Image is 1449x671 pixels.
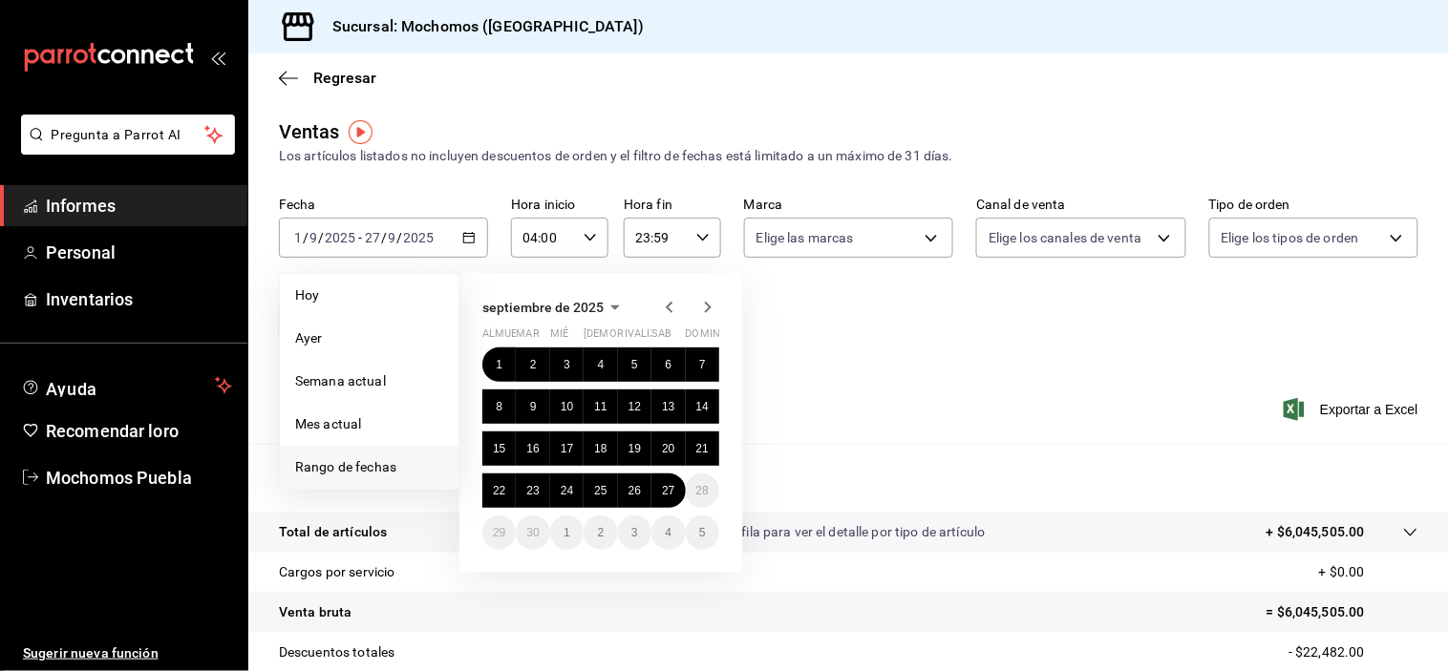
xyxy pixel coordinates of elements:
button: 4 de octubre de 2025 [651,515,685,550]
font: 3 [564,358,570,371]
font: 27 [662,484,674,497]
button: 8 de septiembre de 2025 [482,389,516,424]
button: 30 de septiembre de 2025 [516,515,549,550]
abbr: 8 de septiembre de 2025 [496,400,502,413]
font: Pregunta a Parrot AI [52,127,181,142]
button: 23 de septiembre de 2025 [516,473,549,508]
button: 18 de septiembre de 2025 [584,431,617,466]
abbr: jueves [584,327,696,347]
input: -- [293,230,303,245]
font: 22 [493,484,505,497]
font: septiembre de 2025 [482,300,604,315]
abbr: 12 de septiembre de 2025 [629,400,641,413]
font: / [381,230,387,245]
font: 30 [526,526,539,539]
button: 7 de septiembre de 2025 [686,347,719,382]
font: Personal [46,242,116,262]
img: Marcador de información sobre herramientas [349,120,373,144]
font: Canal de venta [976,198,1066,213]
abbr: martes [516,327,539,347]
button: abrir_cajón_menú [210,50,225,65]
abbr: 10 de septiembre de 2025 [561,400,573,413]
font: / [303,230,309,245]
button: Exportar a Excel [1288,398,1418,421]
font: [DEMOGRAPHIC_DATA] [584,327,696,340]
input: ---- [403,230,436,245]
input: -- [309,230,318,245]
button: 9 de septiembre de 2025 [516,389,549,424]
abbr: 3 de septiembre de 2025 [564,358,570,371]
font: 12 [629,400,641,413]
abbr: 11 de septiembre de 2025 [594,400,607,413]
font: Total de artículos [279,524,387,539]
font: 5 [631,358,638,371]
button: 29 de septiembre de 2025 [482,515,516,550]
abbr: 28 de septiembre de 2025 [696,484,709,497]
abbr: 27 de septiembre de 2025 [662,484,674,497]
abbr: 25 de septiembre de 2025 [594,484,607,497]
button: 15 de septiembre de 2025 [482,431,516,466]
button: 1 de octubre de 2025 [550,515,584,550]
font: 13 [662,400,674,413]
font: / [397,230,403,245]
font: Hoy [295,287,319,303]
button: 26 de septiembre de 2025 [618,473,651,508]
font: 20 [662,442,674,455]
font: Ayer [295,330,323,346]
abbr: 13 de septiembre de 2025 [662,400,674,413]
font: 23 [526,484,539,497]
abbr: viernes [618,327,671,347]
abbr: 1 de octubre de 2025 [564,526,570,539]
button: 22 de septiembre de 2025 [482,473,516,508]
input: ---- [324,230,356,245]
font: Da clic en la fila para ver el detalle por tipo de artículo [669,524,986,539]
abbr: 5 de septiembre de 2025 [631,358,638,371]
font: Rango de fechas [295,459,396,474]
abbr: 19 de septiembre de 2025 [629,442,641,455]
font: Recomendar loro [46,421,179,441]
font: Elige las marcas [756,230,854,245]
abbr: 4 de septiembre de 2025 [598,358,605,371]
abbr: 6 de septiembre de 2025 [665,358,671,371]
font: Mes actual [295,416,361,431]
font: 8 [496,400,502,413]
font: 2 [598,526,605,539]
abbr: 17 de septiembre de 2025 [561,442,573,455]
font: 28 [696,484,709,497]
font: Venta bruta [279,604,352,619]
font: - $22,482.00 [1289,644,1365,660]
font: = $6,045,505.00 [1267,604,1365,619]
font: Descuentos totales [279,644,394,660]
font: 19 [629,442,641,455]
font: Elige los canales de venta [989,230,1141,245]
font: 4 [665,526,671,539]
button: 6 de septiembre de 2025 [651,347,685,382]
font: 6 [665,358,671,371]
button: 17 de septiembre de 2025 [550,431,584,466]
font: Inventarios [46,289,133,309]
button: 12 de septiembre de 2025 [618,389,651,424]
font: 21 [696,442,709,455]
button: 20 de septiembre de 2025 [651,431,685,466]
button: 19 de septiembre de 2025 [618,431,651,466]
font: 24 [561,484,573,497]
font: Hora inicio [511,198,575,213]
font: 5 [699,526,706,539]
font: Tipo de orden [1209,198,1291,213]
abbr: 7 de septiembre de 2025 [699,358,706,371]
abbr: 21 de septiembre de 2025 [696,442,709,455]
font: Los artículos listados no incluyen descuentos de orden y el filtro de fechas está limitado a un m... [279,148,953,163]
font: rivalizar [618,327,671,340]
abbr: 1 de septiembre de 2025 [496,358,502,371]
font: Exportar a Excel [1320,402,1418,417]
abbr: 2 de septiembre de 2025 [530,358,537,371]
button: 3 de septiembre de 2025 [550,347,584,382]
font: 1 [564,526,570,539]
font: + $0.00 [1319,564,1365,579]
button: 11 de septiembre de 2025 [584,389,617,424]
abbr: 14 de septiembre de 2025 [696,400,709,413]
font: mar [516,327,539,340]
font: Sucursal: Mochomos ([GEOGRAPHIC_DATA]) [332,17,644,35]
abbr: miércoles [550,327,568,347]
